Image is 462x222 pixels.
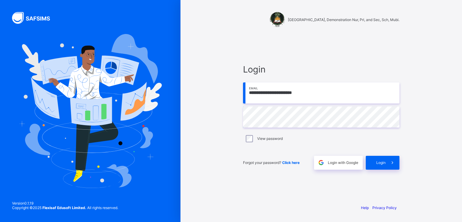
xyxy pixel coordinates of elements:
span: Forgot your password? [243,160,300,165]
label: View password [257,136,283,141]
a: Help [361,205,369,210]
span: Version 0.1.19 [12,201,118,205]
span: Login with Google [328,160,358,165]
span: Login [243,64,399,75]
img: Hero Image [19,34,162,188]
span: Copyright © 2025 All rights reserved. [12,205,118,210]
a: Click here [282,160,300,165]
a: Privacy Policy [372,205,397,210]
img: SAFSIMS Logo [12,12,57,24]
span: Login [376,160,386,165]
img: google.396cfc9801f0270233282035f929180a.svg [318,159,325,166]
span: [GEOGRAPHIC_DATA], Demonstration Nur, Pri, and Sec, Sch, Mubi. [288,17,399,22]
strong: Flexisaf Edusoft Limited. [42,205,86,210]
